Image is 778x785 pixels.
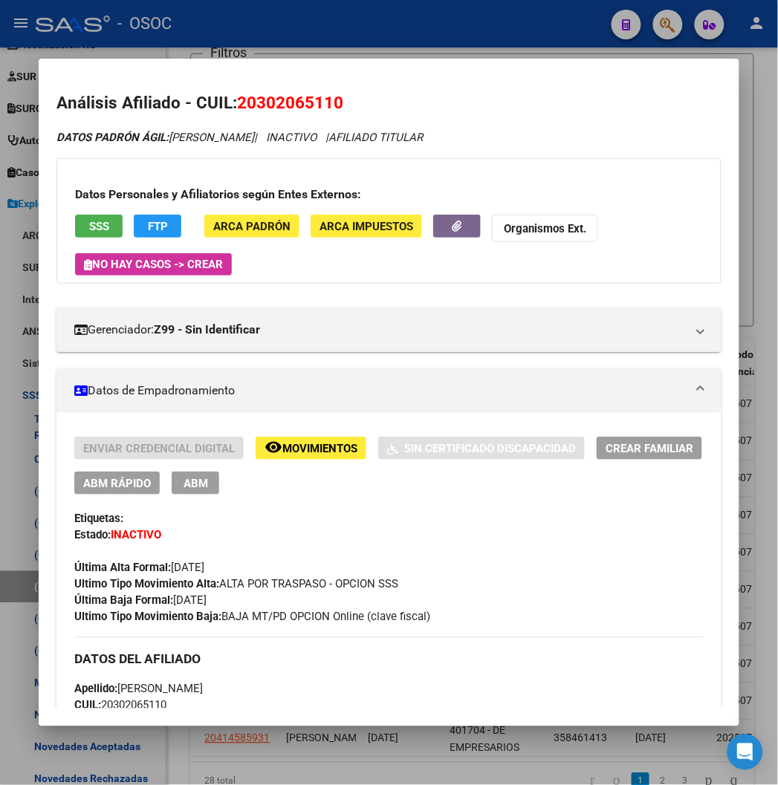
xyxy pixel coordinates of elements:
[213,220,291,233] span: ARCA Padrón
[492,215,598,242] button: Organismos Ext.
[84,258,223,271] span: No hay casos -> Crear
[56,131,423,144] i: | INACTIVO |
[74,578,219,591] strong: Ultimo Tipo Movimiento Alta:
[74,594,207,608] span: [DATE]
[74,683,117,696] strong: Apellido:
[74,561,171,575] strong: Última Alta Formal:
[74,610,221,624] strong: Ultimo Tipo Movimiento Baja:
[56,131,254,144] span: [PERSON_NAME]
[74,512,123,526] strong: Etiquetas:
[74,321,685,339] mat-panel-title: Gerenciador:
[328,131,423,144] span: AFILIADO TITULAR
[727,734,763,770] div: Open Intercom Messenger
[184,477,208,490] span: ABM
[74,683,203,696] span: [PERSON_NAME]
[237,93,343,112] span: 20302065110
[597,437,702,460] button: Crear Familiar
[83,477,151,490] span: ABM Rápido
[378,437,585,460] button: Sin Certificado Discapacidad
[75,215,123,238] button: SSS
[282,442,357,455] span: Movimientos
[74,578,398,591] span: ALTA POR TRASPASO - OPCION SSS
[56,307,721,352] mat-expansion-panel-header: Gerenciador:Z99 - Sin Identificar
[204,215,299,238] button: ARCA Padrón
[74,529,111,542] strong: Estado:
[265,438,282,456] mat-icon: remove_red_eye
[74,699,101,712] strong: CUIL:
[256,437,366,460] button: Movimientos
[74,382,685,400] mat-panel-title: Datos de Empadronamiento
[74,594,173,608] strong: Última Baja Formal:
[74,699,166,712] span: 20302065110
[311,215,422,238] button: ARCA Impuestos
[148,220,168,233] span: FTP
[172,472,219,495] button: ABM
[56,91,721,116] h2: Análisis Afiliado - CUIL:
[83,442,235,455] span: Enviar Credencial Digital
[75,186,702,203] h3: Datos Personales y Afiliatorios según Entes Externos:
[89,220,109,233] span: SSS
[154,321,260,339] strong: Z99 - Sin Identificar
[404,442,576,455] span: Sin Certificado Discapacidad
[74,561,204,575] span: [DATE]
[75,253,232,276] button: No hay casos -> Crear
[56,368,721,413] mat-expansion-panel-header: Datos de Empadronamiento
[74,610,430,624] span: BAJA MT/PD OPCION Online (clave fiscal)
[606,442,693,455] span: Crear Familiar
[111,529,161,542] strong: INACTIVO
[320,220,413,233] span: ARCA Impuestos
[56,131,169,144] strong: DATOS PADRÓN ÁGIL:
[74,437,244,460] button: Enviar Credencial Digital
[74,651,703,668] h3: DATOS DEL AFILIADO
[134,215,181,238] button: FTP
[74,472,160,495] button: ABM Rápido
[504,222,586,235] strong: Organismos Ext.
